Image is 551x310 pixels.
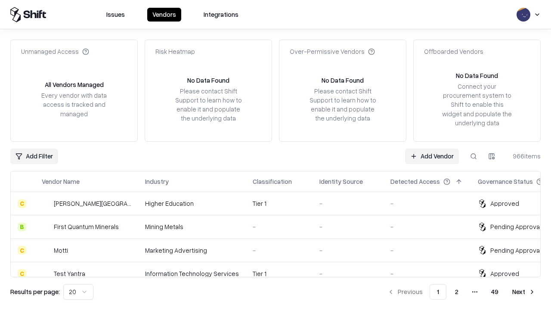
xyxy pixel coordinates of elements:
[42,223,50,231] img: First Quantum Minerals
[145,177,169,186] div: Industry
[484,284,505,300] button: 49
[42,199,50,208] img: Reichman University
[10,287,60,296] p: Results per page:
[307,87,378,123] div: Please contact Shift Support to learn how to enable it and populate the underlying data
[253,269,306,278] div: Tier 1
[173,87,244,123] div: Please contact Shift Support to learn how to enable it and populate the underlying data
[101,8,130,22] button: Issues
[319,177,363,186] div: Identity Source
[382,284,541,300] nav: pagination
[54,246,68,255] div: Motti
[38,91,110,118] div: Every vendor with data access is tracked and managed
[10,149,58,164] button: Add Filter
[390,269,464,278] div: -
[42,177,80,186] div: Vendor Name
[18,269,26,278] div: C
[21,47,89,56] div: Unmanaged Access
[322,76,364,85] div: No Data Found
[145,222,239,231] div: Mining Metals
[430,284,446,300] button: 1
[390,177,440,186] div: Detected Access
[319,222,377,231] div: -
[507,284,541,300] button: Next
[390,199,464,208] div: -
[155,47,195,56] div: Risk Heatmap
[441,82,513,127] div: Connect your procurement system to Shift to enable this widget and populate the underlying data
[456,71,498,80] div: No Data Found
[42,246,50,254] img: Motti
[253,222,306,231] div: -
[478,177,533,186] div: Governance Status
[18,246,26,254] div: C
[145,269,239,278] div: Information Technology Services
[490,222,541,231] div: Pending Approval
[490,199,519,208] div: Approved
[490,246,541,255] div: Pending Approval
[390,222,464,231] div: -
[145,199,239,208] div: Higher Education
[187,76,229,85] div: No Data Found
[390,246,464,255] div: -
[290,47,375,56] div: Over-Permissive Vendors
[42,269,50,278] img: Test Yantra
[18,199,26,208] div: C
[54,199,131,208] div: [PERSON_NAME][GEOGRAPHIC_DATA]
[54,222,119,231] div: First Quantum Minerals
[18,223,26,231] div: B
[45,80,104,89] div: All Vendors Managed
[147,8,181,22] button: Vendors
[405,149,459,164] a: Add Vendor
[506,152,541,161] div: 966 items
[319,246,377,255] div: -
[448,284,465,300] button: 2
[253,199,306,208] div: Tier 1
[145,246,239,255] div: Marketing Advertising
[490,269,519,278] div: Approved
[424,47,483,56] div: Offboarded Vendors
[54,269,85,278] div: Test Yantra
[319,199,377,208] div: -
[253,177,292,186] div: Classification
[319,269,377,278] div: -
[253,246,306,255] div: -
[198,8,244,22] button: Integrations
